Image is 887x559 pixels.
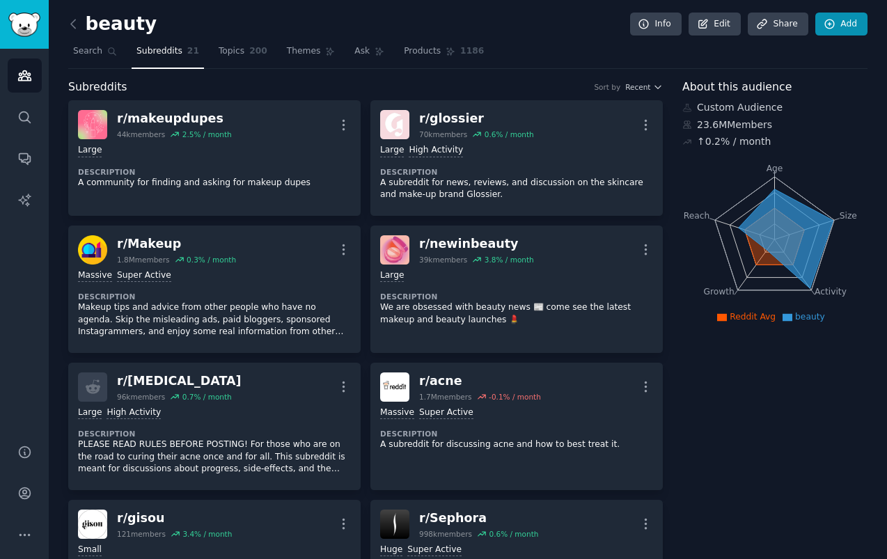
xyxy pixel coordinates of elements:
dt: Description [380,429,653,439]
h2: beauty [68,13,157,36]
a: Products1186 [399,40,489,69]
span: Themes [287,45,321,58]
img: makeupdupes [78,110,107,139]
div: r/ Sephora [419,510,538,527]
div: Super Active [407,544,462,557]
p: A subreddit for discussing acne and how to best treat it. [380,439,653,451]
img: glossier [380,110,409,139]
a: Edit [689,13,741,36]
dt: Description [78,167,351,177]
a: glossierr/glossier70kmembers0.6% / monthLargeHigh ActivityDescriptionA subreddit for news, review... [370,100,663,216]
a: Add [815,13,868,36]
a: Subreddits21 [132,40,204,69]
div: r/ makeupdupes [117,110,232,127]
a: Share [748,13,808,36]
div: High Activity [409,144,463,157]
p: A subreddit for news, reviews, and discussion on the skincare and make-up brand Glossier. [380,177,653,201]
tspan: Growth [704,287,735,297]
a: Themes [282,40,340,69]
div: 998k members [419,529,472,539]
span: Subreddits [68,79,127,96]
a: Makeupr/Makeup1.8Mmembers0.3% / monthMassiveSuper ActiveDescriptionMakeup tips and advice from ot... [68,226,361,353]
tspan: Size [840,210,857,220]
div: Large [78,144,102,157]
tspan: Reach [684,210,710,220]
span: 1186 [460,45,484,58]
div: 1.8M members [117,255,170,265]
a: Info [630,13,682,36]
img: GummySearch logo [8,13,40,37]
img: gisou [78,510,107,539]
a: Topics200 [214,40,272,69]
div: 96k members [117,392,165,402]
button: Recent [625,82,663,92]
span: Topics [219,45,244,58]
div: Custom Audience [682,100,868,115]
dt: Description [78,292,351,301]
a: Search [68,40,122,69]
span: Ask [354,45,370,58]
div: High Activity [107,407,161,420]
img: Sephora [380,510,409,539]
a: r/[MEDICAL_DATA]96kmembers0.7% / monthLargeHigh ActivityDescriptionPLEASE READ RULES BEFORE POSTI... [68,363,361,490]
div: r/ glossier [419,110,534,127]
div: Massive [78,269,112,283]
div: 44k members [117,129,165,139]
div: Huge [380,544,402,557]
span: Products [404,45,441,58]
div: Large [380,144,404,157]
dt: Description [380,167,653,177]
span: Subreddits [136,45,182,58]
div: 0.6 % / month [489,529,538,539]
div: Sort by [594,82,620,92]
a: newinbeautyr/newinbeauty39kmembers3.8% / monthLargeDescriptionWe are obsessed with beauty news 📰 ... [370,226,663,353]
dt: Description [78,429,351,439]
div: r/ [MEDICAL_DATA] [117,372,242,390]
p: A community for finding and asking for makeup dupes [78,177,351,189]
dt: Description [380,292,653,301]
div: 70k members [419,129,467,139]
span: Search [73,45,102,58]
div: Super Active [117,269,171,283]
div: 0.6 % / month [485,129,534,139]
a: acner/acne1.7Mmembers-0.1% / monthMassiveSuper ActiveDescriptionA subreddit for discussing acne a... [370,363,663,490]
div: Super Active [419,407,473,420]
p: PLEASE READ RULES BEFORE POSTING! For those who are on the road to curing their acne once and for... [78,439,351,475]
span: Recent [625,82,650,92]
div: 121 members [117,529,166,539]
div: 1.7M members [419,392,472,402]
span: Reddit Avg [730,312,776,322]
div: Large [380,269,404,283]
div: 2.5 % / month [182,129,232,139]
div: r/ acne [419,372,541,390]
div: r/ gisou [117,510,232,527]
a: Ask [350,40,389,69]
span: 200 [249,45,267,58]
div: 3.8 % / month [485,255,534,265]
div: Massive [380,407,414,420]
tspan: Activity [815,287,847,297]
div: r/ newinbeauty [419,235,534,253]
div: 39k members [419,255,467,265]
img: Makeup [78,235,107,265]
div: ↑ 0.2 % / month [697,134,771,149]
div: Small [78,544,102,557]
span: beauty [795,312,825,322]
a: makeupdupesr/makeupdupes44kmembers2.5% / monthLargeDescriptionA community for finding and asking ... [68,100,361,216]
tspan: Age [767,164,783,173]
p: We are obsessed with beauty news 📰 come see the latest makeup and beauty launches 💄 [380,301,653,326]
img: newinbeauty [380,235,409,265]
div: Large [78,407,102,420]
div: 0.3 % / month [187,255,236,265]
div: r/ Makeup [117,235,236,253]
span: 21 [187,45,199,58]
div: -0.1 % / month [489,392,541,402]
img: acne [380,372,409,402]
div: 23.6M Members [682,118,868,132]
span: About this audience [682,79,792,96]
p: Makeup tips and advice from other people who have no agenda. Skip the misleading ads, paid blogge... [78,301,351,338]
div: 3.4 % / month [182,529,232,539]
div: 0.7 % / month [182,392,232,402]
